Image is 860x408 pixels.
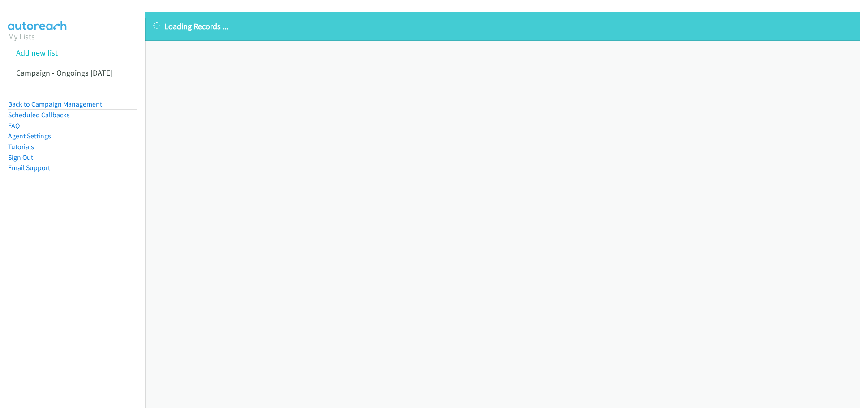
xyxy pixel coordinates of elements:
[8,132,51,140] a: Agent Settings
[8,142,34,151] a: Tutorials
[153,20,852,32] p: Loading Records ...
[16,68,112,78] a: Campaign - Ongoings [DATE]
[16,47,58,58] a: Add new list
[8,121,20,130] a: FAQ
[8,111,70,119] a: Scheduled Callbacks
[8,100,102,108] a: Back to Campaign Management
[8,163,50,172] a: Email Support
[8,153,33,162] a: Sign Out
[8,31,35,42] a: My Lists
